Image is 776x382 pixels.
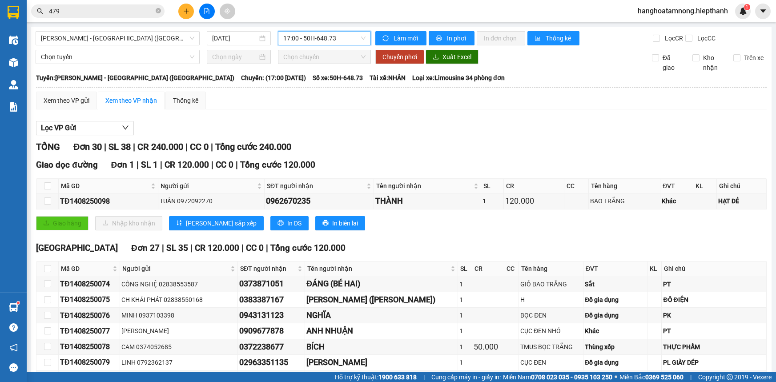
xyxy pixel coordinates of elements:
th: CC [564,179,589,193]
button: Lọc VP Gửi [36,121,134,135]
td: THÀNH [374,193,481,209]
div: 50.000 [474,341,503,353]
span: Lọc CC [694,33,717,43]
span: Lọc VP Gửi [41,122,76,133]
span: Đơn 27 [131,243,160,253]
span: CR 240.000 [137,141,183,152]
td: TĐ1408250077 [59,323,120,339]
div: THÀNH [375,195,479,207]
th: Tên hàng [589,179,660,193]
span: Làm mới [394,33,419,43]
td: ANH PHÚC (HỒNG NGỰ) [305,292,458,308]
span: Đơn 1 [111,160,135,170]
div: BAO TRẮNG [590,196,659,206]
span: question-circle [9,323,18,332]
button: printerIn DS [270,216,309,230]
td: 0909677878 [238,323,305,339]
td: BÍCH [305,339,458,355]
div: [PERSON_NAME] ([PERSON_NAME]) [306,294,456,306]
div: 0943131123 [239,309,303,322]
button: downloadXuất Excel [426,50,478,64]
span: Cung cấp máy in - giấy in: [431,372,501,382]
button: sort-ascending[PERSON_NAME] sắp xếp [169,216,264,230]
span: Chọn chuyến [283,50,366,64]
span: Tổng cước 120.000 [270,243,346,253]
span: Đơn 30 [73,141,102,152]
span: | [160,160,162,170]
div: 1 [459,310,470,320]
div: CH KHẢI PHÁT 02838550168 [121,295,237,305]
div: THỰC PHẨM [663,342,764,352]
th: CR [504,179,564,193]
td: TĐ1408250098 [59,193,158,209]
div: H [520,295,582,305]
div: PK [663,310,764,320]
span: close-circle [156,7,161,16]
div: TĐ1408250079 [60,357,118,368]
div: [PERSON_NAME] [121,326,237,336]
span: sort-ascending [176,220,182,227]
span: SĐT người nhận [267,181,365,191]
div: ĐÁNG (BÉ HAI) [306,277,456,290]
span: CC 0 [216,160,233,170]
span: Số xe: 50H-648.73 [313,73,363,83]
button: printerIn phơi [429,31,474,45]
span: Chuyến: (17:00 [DATE]) [241,73,306,83]
strong: 0708 023 035 - 0935 103 250 [531,374,612,381]
div: ĐỒ ĐIỆN [663,295,764,305]
span: Mã GD [61,181,149,191]
span: | [137,160,139,170]
td: 02963351135 [238,355,305,370]
th: Ghi chú [717,179,767,193]
div: 1 [459,342,470,352]
strong: 1900 633 818 [378,374,417,381]
th: KL [693,179,717,193]
img: warehouse-icon [9,303,18,312]
div: Đồ gia dụng [585,310,646,320]
span: | [104,141,106,152]
div: CÔNG NGHỆ 02838553587 [121,279,237,289]
div: TĐ1408250075 [60,294,118,305]
span: Miền Nam [503,372,612,382]
span: hanghoatamnong.hiepthanh [631,5,735,16]
div: TĐ1408250098 [60,196,157,207]
span: sync [382,35,390,42]
div: Đồ gia dụng [585,358,646,367]
img: warehouse-icon [9,36,18,45]
div: [PERSON_NAME] [306,356,456,369]
span: | [162,243,164,253]
span: Đã giao [659,53,686,72]
div: CỤC ĐEN NHỎ [520,326,582,336]
td: TĐ1408250079 [59,355,120,370]
div: MINH 0937103398 [121,310,237,320]
span: file-add [204,8,210,14]
th: CR [472,261,504,276]
div: TMUS BỌC TRẮNG [520,342,582,352]
div: TĐ1408250074 [60,278,118,290]
td: ĐÁNG (BÉ HAI) [305,276,458,292]
span: | [190,243,193,253]
span: Loại xe: Limousine 34 phòng đơn [412,73,505,83]
span: search [37,8,43,14]
div: 1 [459,295,470,305]
span: SL 38 [109,141,131,152]
div: TĐ1408250076 [60,310,118,321]
button: plus [178,4,194,19]
td: 0383387167 [238,292,305,308]
img: icon-new-feature [739,7,747,15]
td: 0962670235 [265,193,374,209]
td: TĐ1408250076 [59,308,120,323]
span: Giao dọc đường [36,160,98,170]
span: In biên lai [332,218,358,228]
span: notification [9,343,18,352]
div: 1 [459,279,470,289]
div: Sắt [585,279,646,289]
div: NGHĨA [306,309,456,322]
span: | [423,372,425,382]
div: 0372238677 [239,341,303,353]
div: 1 [459,358,470,367]
button: printerIn biên lai [315,216,365,230]
th: ĐVT [583,261,647,276]
span: In phơi [447,33,467,43]
span: [GEOGRAPHIC_DATA] [36,243,118,253]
